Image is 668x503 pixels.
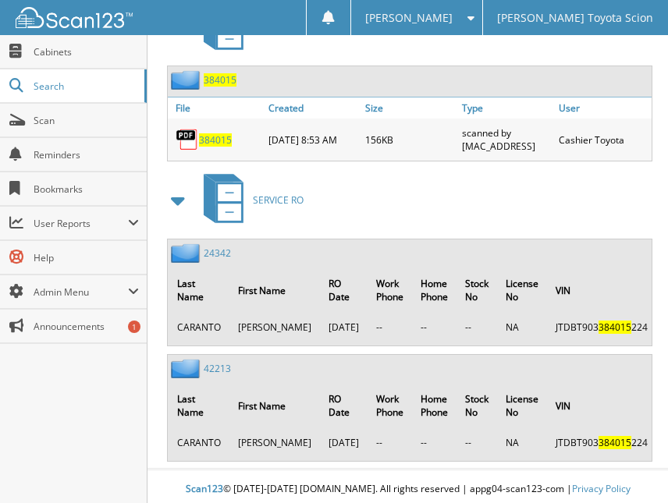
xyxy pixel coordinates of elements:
[498,267,546,313] th: License No
[548,314,656,340] td: JTDBT903 224
[34,148,139,161] span: Reminders
[361,122,458,157] div: 156KB
[16,7,133,28] img: scan123-logo-white.svg
[590,428,668,503] iframe: Chat Widget
[497,13,653,23] span: [PERSON_NAME] Toyota Scion
[365,13,453,23] span: [PERSON_NAME]
[34,45,139,58] span: Cabinets
[169,430,229,455] td: CARANTO
[457,430,496,455] td: --
[457,267,496,313] th: Stock No
[230,267,319,313] th: First Name
[34,285,128,299] span: Admin Menu
[171,70,204,90] img: folder2.png
[413,383,456,428] th: Home Phone
[34,251,139,264] span: Help
[169,267,229,313] th: Last Name
[230,314,319,340] td: [PERSON_NAME]
[204,73,236,87] a: 384015
[498,383,546,428] th: License No
[599,321,631,334] span: 384015
[169,314,229,340] td: CARANTO
[321,383,367,428] th: RO Date
[458,122,555,157] div: scanned by [MAC_ADDRESS]
[321,430,367,455] td: [DATE]
[555,122,652,157] div: Cashier Toyota
[171,243,204,263] img: folder2.png
[230,430,319,455] td: [PERSON_NAME]
[204,246,231,260] a: 24342
[34,80,137,93] span: Search
[265,122,361,157] div: [DATE] 8:53 AM
[361,97,458,119] a: Size
[458,97,555,119] a: Type
[413,430,456,455] td: --
[555,97,652,119] a: User
[321,267,367,313] th: RO Date
[265,97,361,119] a: Created
[230,383,319,428] th: First Name
[368,314,411,340] td: --
[498,430,546,455] td: NA
[169,383,229,428] th: Last Name
[176,128,199,151] img: PDF.png
[413,267,456,313] th: Home Phone
[321,314,367,340] td: [DATE]
[253,193,304,207] span: SERVICE RO
[34,320,139,333] span: Announcements
[457,383,496,428] th: Stock No
[498,314,546,340] td: NA
[186,482,223,495] span: Scan123
[548,430,656,455] td: JTDBT903 224
[368,383,411,428] th: Work Phone
[368,430,411,455] td: --
[128,321,140,333] div: 1
[368,267,411,313] th: Work Phone
[548,383,656,428] th: VIN
[34,217,128,230] span: User Reports
[34,182,139,196] span: Bookmarks
[548,267,656,313] th: VIN
[204,362,231,375] a: 42213
[171,359,204,378] img: folder2.png
[572,482,631,495] a: Privacy Policy
[34,114,139,127] span: Scan
[194,169,304,231] a: SERVICE RO
[413,314,456,340] td: --
[457,314,496,340] td: --
[199,133,232,147] a: 384015
[168,97,265,119] a: File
